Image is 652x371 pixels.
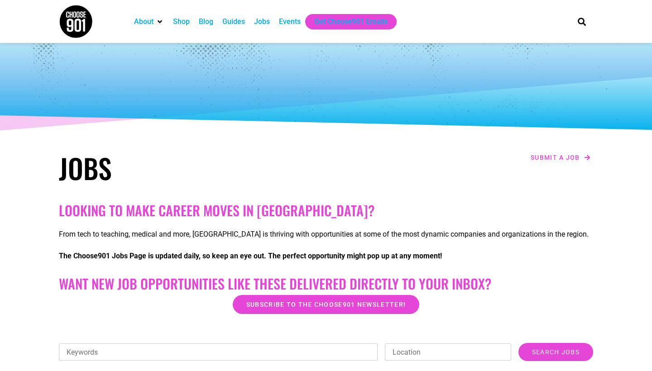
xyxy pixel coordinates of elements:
[279,16,301,27] a: Events
[528,152,593,163] a: Submit a job
[59,202,593,219] h2: Looking to make career moves in [GEOGRAPHIC_DATA]?
[254,16,270,27] a: Jobs
[59,252,442,260] strong: The Choose901 Jobs Page is updated daily, so keep an eye out. The perfect opportunity might pop u...
[385,343,511,361] input: Location
[59,229,593,240] p: From tech to teaching, medical and more, [GEOGRAPHIC_DATA] is thriving with opportunities at some...
[531,154,580,161] span: Submit a job
[129,14,562,29] nav: Main nav
[59,343,378,361] input: Keywords
[59,152,321,184] h1: Jobs
[314,16,388,27] a: Get Choose901 Emails
[173,16,190,27] a: Shop
[233,295,419,314] a: Subscribe to the Choose901 newsletter!
[59,276,593,292] h2: Want New Job Opportunities like these Delivered Directly to your Inbox?
[222,16,245,27] a: Guides
[246,301,406,308] span: Subscribe to the Choose901 newsletter!
[129,14,168,29] div: About
[518,343,593,361] input: Search Jobs
[199,16,213,27] a: Blog
[134,16,153,27] a: About
[575,14,590,29] div: Search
